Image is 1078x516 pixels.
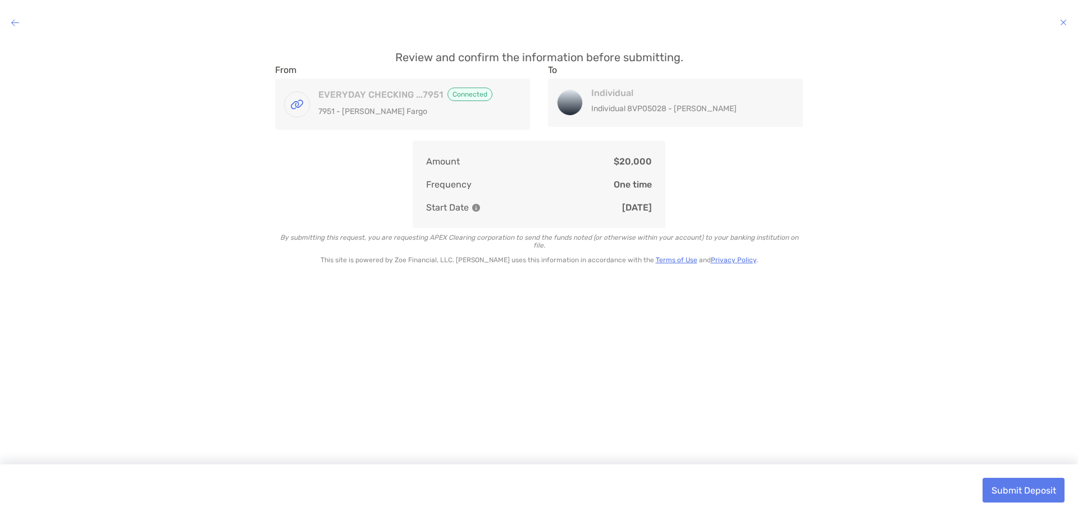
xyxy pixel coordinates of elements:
h4: Individual [591,88,782,98]
h4: EVERYDAY CHECKING ...7951 [318,88,509,101]
img: Individual [558,90,582,115]
label: To [548,65,557,75]
p: [DATE] [622,200,652,214]
p: Individual 8VP05028 - [PERSON_NAME] [591,102,782,116]
p: One time [614,177,652,191]
p: Amount [426,154,460,168]
p: Start Date [426,200,480,214]
a: Terms of Use [656,256,697,264]
p: Frequency [426,177,472,191]
p: Review and confirm the information before submitting. [275,51,803,65]
p: This site is powered by Zoe Financial, LLC. [PERSON_NAME] uses this information in accordance wit... [275,256,803,264]
p: By submitting this request, you are requesting APEX Clearing corporation to send the funds noted ... [275,234,803,249]
label: From [275,65,296,75]
a: Privacy Policy [711,256,756,264]
p: $20,000 [614,154,652,168]
img: EVERYDAY CHECKING ...7951 [285,92,309,117]
span: Connected [447,88,492,101]
p: 7951 - [PERSON_NAME] Fargo [318,104,509,118]
img: Information Icon [472,204,480,212]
